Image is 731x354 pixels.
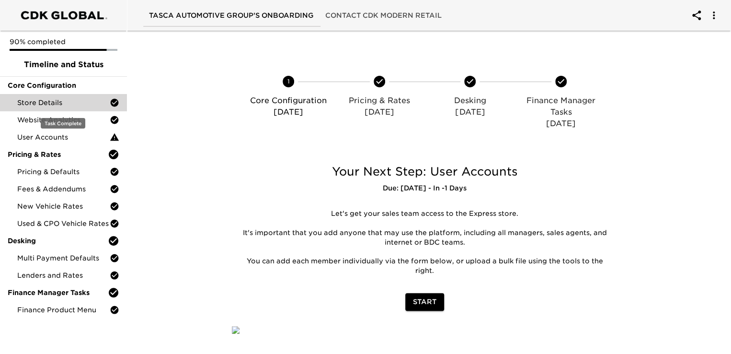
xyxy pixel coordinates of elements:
span: Multi Payment Defaults [17,253,110,263]
button: Start [405,293,444,311]
p: It's important that you add anyone that may use the platform, including all managers, sales agent... [239,228,611,248]
span: Used & CPO Vehicle Rates [17,219,110,228]
span: Finance Manager Tasks [8,288,108,297]
p: [DATE] [338,106,421,118]
p: [DATE] [247,106,331,118]
h5: Your Next Step: User Accounts [232,164,618,179]
span: Store Details [17,98,110,107]
p: Finance Manager Tasks [519,95,603,118]
p: [DATE] [429,106,512,118]
span: Pricing & Defaults [17,167,110,177]
span: Pricing & Rates [8,150,108,159]
p: Desking [429,95,512,106]
p: You can add each member individually via the form below, or upload a bulk file using the tools to... [239,257,611,276]
span: Contact CDK Modern Retail [325,10,442,22]
p: 90% completed [10,37,117,47]
p: Pricing & Rates [338,95,421,106]
span: Desking [8,236,108,246]
span: Fees & Addendums [17,184,110,194]
span: Tasca Automotive Group's Onboarding [149,10,314,22]
h6: Due: [DATE] - In -1 Days [232,183,618,194]
text: 1 [287,78,290,85]
span: New Vehicle Rates [17,201,110,211]
span: Finance Product Menu [17,305,110,315]
span: User Accounts [17,132,110,142]
span: Lenders and Rates [17,271,110,280]
img: qkibX1zbU72zw90W6Gan%2FTemplates%2FRjS7uaFIXtg43HUzxvoG%2F3e51d9d6-1114-4229-a5bf-f5ca567b6beb.jpg [232,326,240,334]
button: account of current user [685,4,708,27]
span: Website Analytics [17,115,110,125]
span: Start [413,296,436,308]
p: Core Configuration [247,95,331,106]
p: Let's get your sales team access to the Express store. [239,209,611,219]
span: Core Configuration [8,81,119,90]
button: account of current user [702,4,725,27]
p: [DATE] [519,118,603,130]
span: Timeline and Status [8,59,119,71]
